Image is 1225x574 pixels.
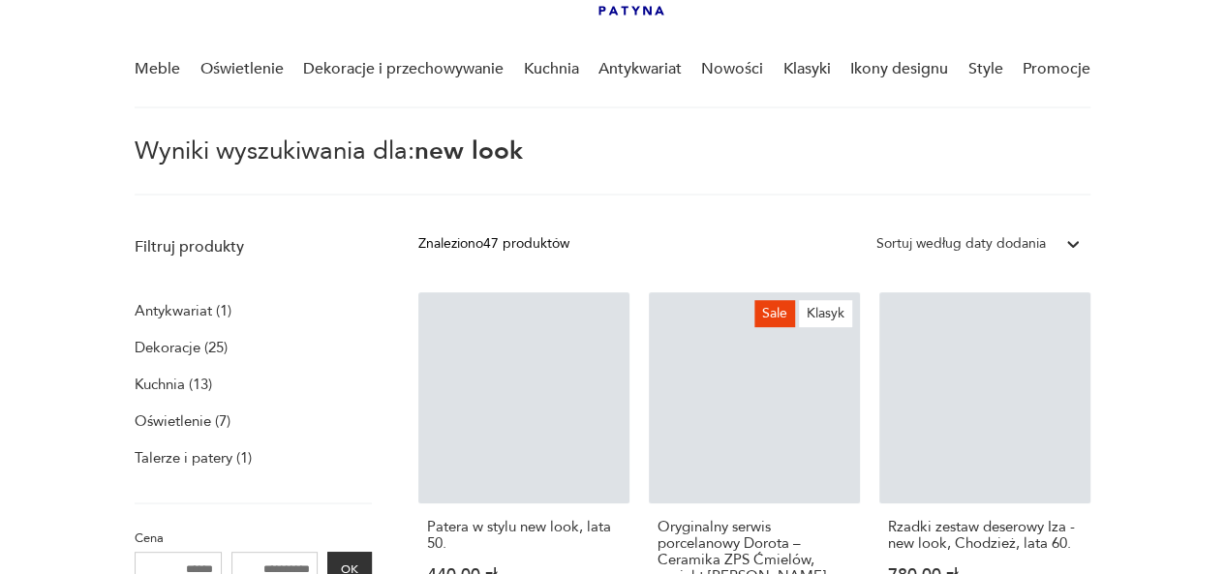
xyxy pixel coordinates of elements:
[888,519,1082,552] h3: Rzadki zestaw deserowy Iza - new look, Chodzież, lata 60.
[135,297,231,324] a: Antykwariat (1)
[135,444,252,471] a: Talerze i patery (1)
[200,32,284,106] a: Oświetlenie
[418,233,569,255] div: Znaleziono 47 produktów
[135,334,228,361] a: Dekoracje (25)
[876,233,1046,255] div: Sortuj według daty dodania
[303,32,504,106] a: Dekoracje i przechowywanie
[135,236,372,257] p: Filtruj produkty
[135,408,230,435] a: Oświetlenie (7)
[1023,32,1090,106] a: Promocje
[598,32,682,106] a: Antykwariat
[135,32,180,106] a: Meble
[850,32,948,106] a: Ikony designu
[135,528,372,549] p: Cena
[427,519,621,552] h3: Patera w stylu new look, lata 50.
[701,32,763,106] a: Nowości
[967,32,1002,106] a: Style
[135,139,1090,196] p: Wyniki wyszukiwania dla:
[135,371,212,398] a: Kuchnia (13)
[783,32,831,106] a: Klasyki
[523,32,578,106] a: Kuchnia
[414,134,523,168] span: new look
